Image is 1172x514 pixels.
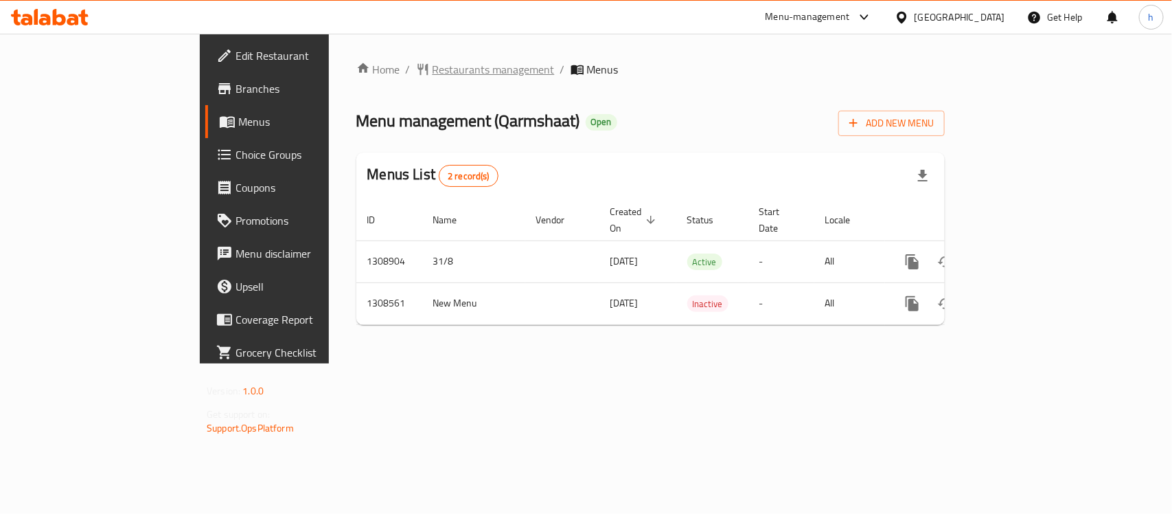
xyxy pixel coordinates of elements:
td: All [814,282,885,324]
span: Menus [587,61,619,78]
button: more [896,245,929,278]
span: Get support on: [207,405,270,423]
span: Edit Restaurant [235,47,384,64]
nav: breadcrumb [356,61,945,78]
a: Coupons [205,171,395,204]
span: 2 record(s) [439,170,498,183]
a: Choice Groups [205,138,395,171]
div: Menu-management [766,9,850,25]
span: Active [687,254,722,270]
div: Export file [906,159,939,192]
span: Upsell [235,278,384,295]
span: Restaurants management [433,61,555,78]
span: Choice Groups [235,146,384,163]
span: h [1149,10,1154,25]
a: Promotions [205,204,395,237]
td: - [748,241,814,282]
div: [GEOGRAPHIC_DATA] [915,10,1005,25]
span: [DATE] [610,294,639,312]
li: / [406,61,411,78]
button: more [896,287,929,320]
a: Branches [205,72,395,105]
span: ID [367,212,393,228]
span: Coverage Report [235,311,384,328]
a: Coverage Report [205,303,395,336]
span: Coupons [235,179,384,196]
a: Edit Restaurant [205,39,395,72]
button: Change Status [929,287,962,320]
span: Promotions [235,212,384,229]
div: Inactive [687,295,728,312]
td: All [814,241,885,282]
span: Start Date [759,203,798,236]
a: Support.OpsPlatform [207,419,294,437]
td: - [748,282,814,324]
button: Add New Menu [838,111,945,136]
button: Change Status [929,245,962,278]
div: Active [687,254,722,270]
span: Version: [207,382,240,400]
span: Status [687,212,732,228]
span: Grocery Checklist [235,344,384,361]
span: 1.0.0 [242,382,264,400]
table: enhanced table [356,199,1039,325]
a: Upsell [205,270,395,303]
a: Restaurants management [416,61,555,78]
span: Menus [238,113,384,130]
th: Actions [885,199,1039,241]
h2: Menus List [367,164,498,187]
span: Inactive [687,296,728,312]
span: [DATE] [610,252,639,270]
td: New Menu [422,282,525,324]
td: 31/8 [422,241,525,282]
a: Grocery Checklist [205,336,395,369]
span: Name [433,212,475,228]
span: Vendor [536,212,583,228]
a: Menu disclaimer [205,237,395,270]
span: Menu management ( Qarmshaat ) [356,105,580,136]
li: / [560,61,565,78]
div: Open [586,114,617,131]
span: Add New Menu [849,115,934,132]
span: Created On [610,203,660,236]
span: Locale [825,212,869,228]
span: Open [586,116,617,128]
a: Menus [205,105,395,138]
span: Menu disclaimer [235,245,384,262]
div: Total records count [439,165,498,187]
span: Branches [235,80,384,97]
